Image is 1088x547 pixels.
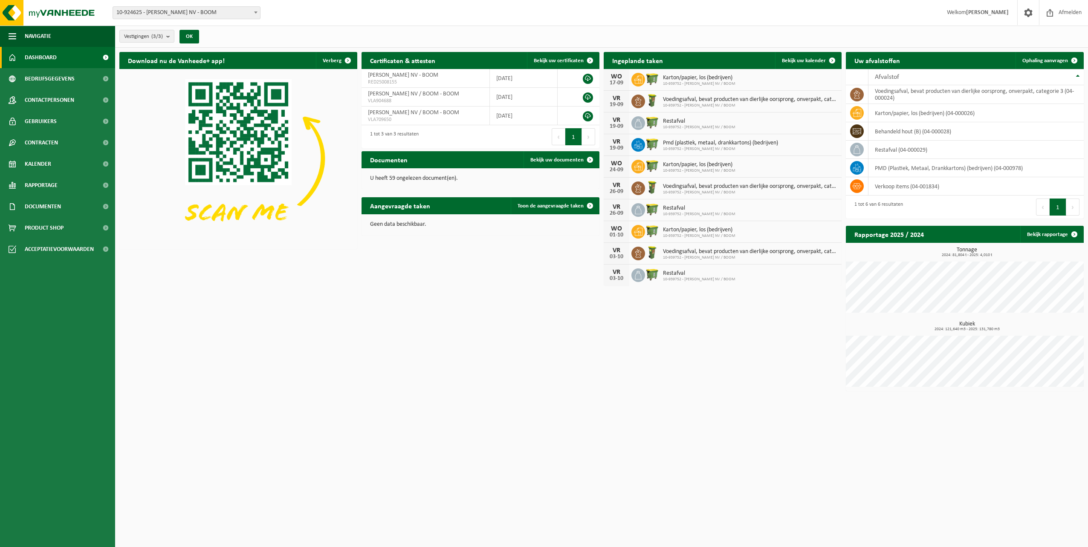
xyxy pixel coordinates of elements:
[645,267,660,282] img: WB-1100-HPE-GN-50
[1016,52,1083,69] a: Ophaling aanvragen
[868,104,1084,122] td: karton/papier, los (bedrijven) (04-000026)
[645,115,660,130] img: WB-1100-HPE-GN-50
[608,189,625,195] div: 26-09
[663,190,837,195] span: 10-939752 - [PERSON_NAME] NV / BOOM
[490,107,558,125] td: [DATE]
[663,147,778,152] span: 10-939752 - [PERSON_NAME] NV / BOOM
[868,159,1084,177] td: PMD (Plastiek, Metaal, Drankkartons) (bedrijven) (04-000978)
[608,225,625,232] div: WO
[663,118,735,125] span: Restafval
[366,127,419,146] div: 1 tot 3 van 3 resultaten
[850,253,1084,257] span: 2024: 81,804 t - 2025: 4,010 t
[846,226,932,242] h2: Rapportage 2025 / 2024
[663,103,837,108] span: 10-939752 - [PERSON_NAME] NV / BOOM
[645,224,660,238] img: WB-1100-HPE-GN-50
[368,109,459,116] span: [PERSON_NAME] NV / BOOM - BOOM
[850,247,1084,257] h3: Tonnage
[645,180,660,195] img: WB-0060-HPE-GN-50
[323,58,341,63] span: Verberg
[663,140,778,147] span: Pmd (plastiek, metaal, drankkartons) (bedrijven)
[368,116,483,123] span: VLA709650
[1020,226,1083,243] a: Bekijk rapportage
[608,160,625,167] div: WO
[604,52,671,69] h2: Ingeplande taken
[608,124,625,130] div: 19-09
[119,30,174,43] button: Vestigingen(3/3)
[113,7,260,19] span: 10-924625 - FIEGE NV - BOOM
[362,52,444,69] h2: Certificaten & attesten
[370,222,591,227] p: Geen data beschikbaar.
[645,202,660,216] img: WB-1100-HPE-GN-50
[608,102,625,108] div: 19-09
[663,183,837,190] span: Voedingsafval, bevat producten van dierlijke oorsprong, onverpakt, categorie 3
[608,276,625,282] div: 03-10
[663,96,837,103] span: Voedingsafval, bevat producten van dierlijke oorsprong, onverpakt, categorie 3
[663,277,735,282] span: 10-939752 - [PERSON_NAME] NV / BOOM
[663,248,837,255] span: Voedingsafval, bevat producten van dierlijke oorsprong, onverpakt, categorie 3
[966,9,1009,16] strong: [PERSON_NAME]
[608,232,625,238] div: 01-10
[846,52,909,69] h2: Uw afvalstoffen
[490,69,558,88] td: [DATE]
[663,81,735,86] span: 10-939752 - [PERSON_NAME] NV / BOOM
[151,34,163,39] count: (3/3)
[875,74,899,81] span: Afvalstof
[25,89,74,111] span: Contactpersonen
[113,6,260,19] span: 10-924625 - FIEGE NV - BOOM
[368,72,438,78] span: [PERSON_NAME] NV - BOOM
[25,239,94,260] span: Acceptatievoorwaarden
[850,198,903,216] div: 1 tot 6 van 6 resultaten
[119,52,233,69] h2: Download nu de Vanheede+ app!
[25,132,58,153] span: Contracten
[663,75,735,81] span: Karton/papier, los (bedrijven)
[663,233,735,239] span: 10-939752 - [PERSON_NAME] NV / BOOM
[582,128,595,145] button: Next
[663,212,735,217] span: 10-939752 - [PERSON_NAME] NV / BOOM
[608,204,625,210] div: VR
[518,203,584,209] span: Toon de aangevraagde taken
[25,196,61,217] span: Documenten
[850,321,1084,331] h3: Kubiek
[608,73,625,80] div: WO
[782,58,826,63] span: Bekijk uw kalender
[1050,199,1066,216] button: 1
[868,141,1084,159] td: restafval (04-000029)
[25,26,51,47] span: Navigatie
[608,254,625,260] div: 03-10
[608,167,625,173] div: 24-09
[370,176,591,181] p: U heeft 59 ongelezen document(en).
[524,151,599,168] a: Bekijk uw documenten
[25,175,58,196] span: Rapportage
[608,247,625,254] div: VR
[645,72,660,86] img: WB-1100-HPE-GN-50
[850,327,1084,331] span: 2024: 121,640 m3 - 2025: 131,780 m3
[119,69,357,248] img: Download de VHEPlus App
[608,80,625,86] div: 17-09
[179,30,199,43] button: OK
[608,117,625,124] div: VR
[527,52,599,69] a: Bekijk uw certificaten
[645,245,660,260] img: WB-0060-HPE-GN-50
[608,138,625,145] div: VR
[124,30,163,43] span: Vestigingen
[25,111,57,132] span: Gebruikers
[552,128,565,145] button: Previous
[534,58,584,63] span: Bekijk uw certificaten
[1022,58,1068,63] span: Ophaling aanvragen
[1036,199,1050,216] button: Previous
[608,210,625,216] div: 26-09
[608,95,625,102] div: VR
[530,157,584,163] span: Bekijk uw documenten
[490,88,558,107] td: [DATE]
[645,93,660,108] img: WB-0060-HPE-GN-50
[25,47,57,68] span: Dashboard
[663,270,735,277] span: Restafval
[645,158,660,173] img: WB-1100-HPE-GN-50
[663,227,735,233] span: Karton/papier, los (bedrijven)
[565,128,582,145] button: 1
[511,197,599,214] a: Toon de aangevraagde taken
[362,197,439,214] h2: Aangevraagde taken
[868,122,1084,141] td: behandeld hout (B) (04-000028)
[25,153,51,175] span: Kalender
[868,177,1084,196] td: verkoop items (04-001834)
